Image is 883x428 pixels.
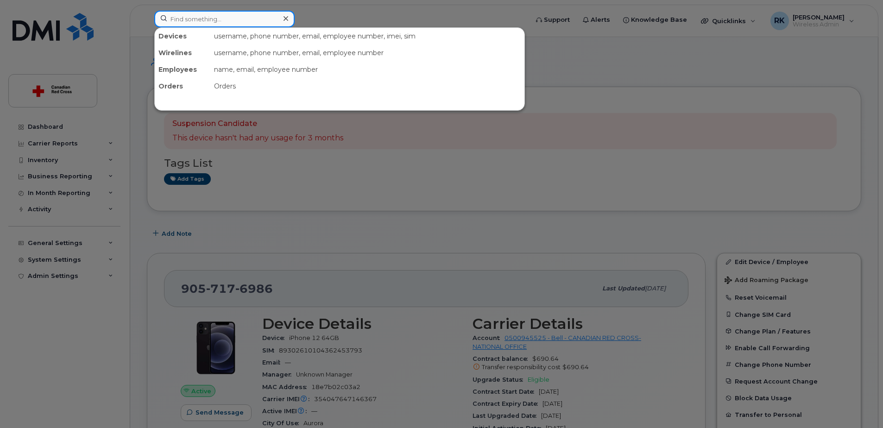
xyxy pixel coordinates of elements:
[210,61,524,78] div: name, email, employee number
[155,61,210,78] div: Employees
[210,78,524,94] div: Orders
[210,44,524,61] div: username, phone number, email, employee number
[210,28,524,44] div: username, phone number, email, employee number, imei, sim
[155,78,210,94] div: Orders
[155,44,210,61] div: Wirelines
[155,28,210,44] div: Devices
